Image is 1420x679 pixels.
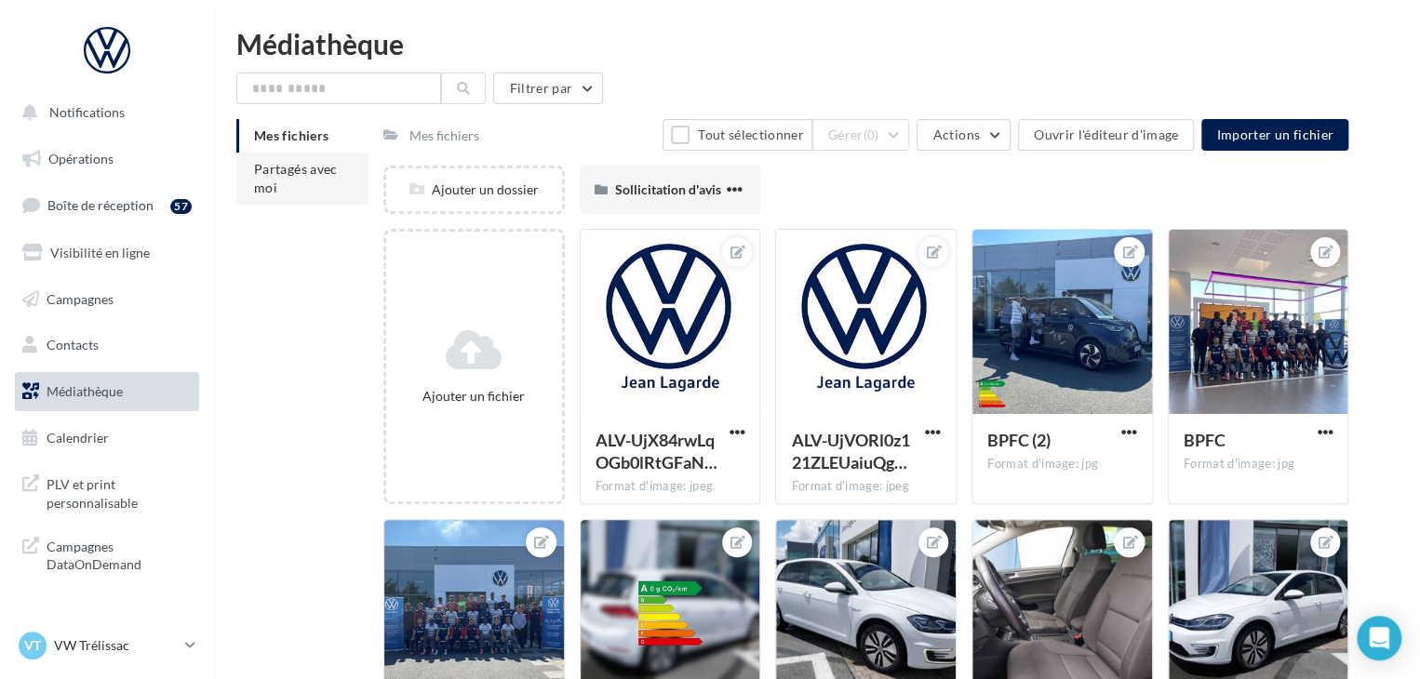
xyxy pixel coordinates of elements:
a: VT VW Trélissac [15,628,199,663]
div: Mes fichiers [409,126,479,145]
span: Visibilité en ligne [50,245,150,260]
div: Ajouter un dossier [386,180,562,199]
div: Format d'image: jpg [1184,456,1333,473]
span: ALV-UjX84rwLqOGb0lRtGFaNq2khBlriLkv9Cfedx2s6YjomB1ADwzIV [596,430,717,473]
span: Opérations [48,151,114,166]
a: Visibilité en ligne [11,233,203,273]
span: Calendrier [47,430,109,446]
div: Open Intercom Messenger [1357,616,1401,660]
span: Notifications [49,104,125,120]
span: Importer un fichier [1216,126,1333,142]
a: Calendrier [11,419,203,458]
button: Actions [917,119,1010,151]
span: Partagés avec moi [254,161,338,195]
span: Campagnes DataOnDemand [47,534,192,574]
a: Médiathèque [11,372,203,411]
button: Gérer(0) [812,119,910,151]
div: 57 [170,199,192,214]
div: Format d'image: jpeg [596,478,745,495]
span: BPFC (2) [987,430,1051,450]
div: Médiathèque [236,30,1398,58]
div: Format d'image: jpeg [791,478,941,495]
span: Boîte de réception [47,197,154,213]
button: Tout sélectionner [663,119,811,151]
button: Importer un fichier [1201,119,1348,151]
span: ALV-UjVORl0z121ZLEUaiuQgWfSqlmt9IPIco1P1PbdW3haeX0uQ9cb5 [791,430,909,473]
a: Contacts [11,326,203,365]
span: Contacts [47,337,99,353]
div: Ajouter un fichier [394,387,555,406]
span: Médiathèque [47,383,123,399]
span: BPFC [1184,430,1226,450]
span: Mes fichiers [254,127,328,143]
span: Sollicitation d'avis [615,181,721,197]
button: Filtrer par [493,73,603,104]
span: VT [24,636,41,655]
p: VW Trélissac [54,636,178,655]
span: Actions [932,126,979,142]
a: Campagnes [11,280,203,319]
a: Opérations [11,140,203,179]
button: Notifications [11,93,195,132]
a: PLV et print personnalisable [11,464,203,519]
a: Boîte de réception57 [11,185,203,225]
div: Format d'image: jpg [987,456,1137,473]
span: PLV et print personnalisable [47,472,192,512]
a: Campagnes DataOnDemand [11,526,203,581]
button: Ouvrir l'éditeur d'image [1018,119,1194,151]
span: Campagnes [47,290,114,306]
span: (0) [864,127,879,142]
